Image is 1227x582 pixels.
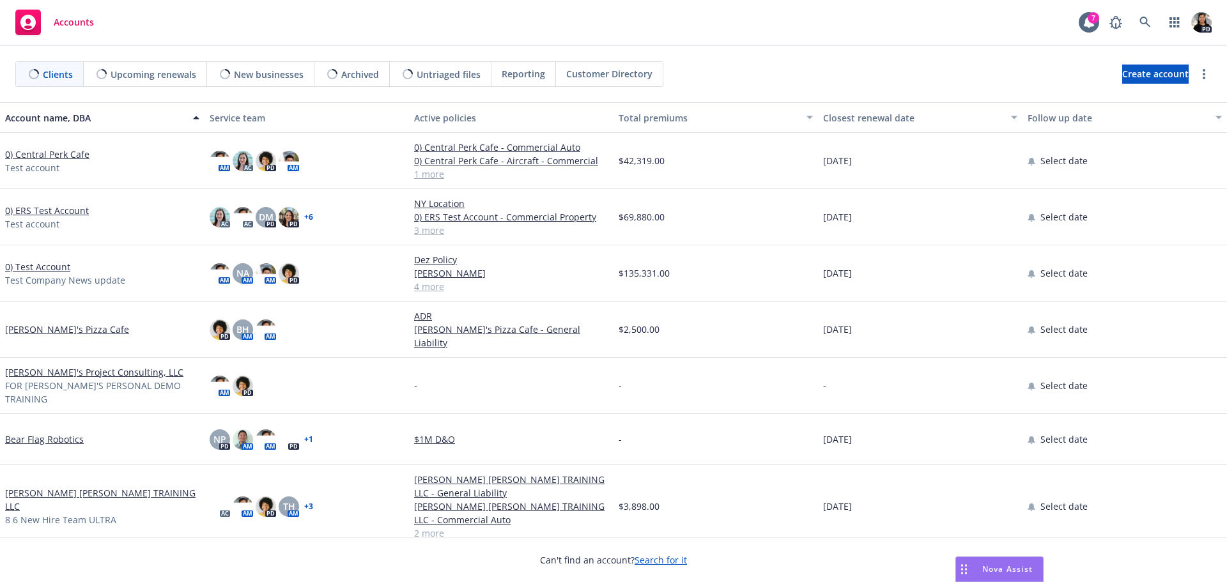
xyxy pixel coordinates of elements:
span: TH [283,500,295,513]
a: Bear Flag Robotics [5,433,84,446]
a: 0) Test Account [5,260,70,273]
img: photo [233,496,253,517]
span: - [414,379,417,392]
a: Report a Bug [1103,10,1129,35]
div: Total premiums [619,111,799,125]
span: [DATE] [823,266,852,280]
a: [PERSON_NAME] [PERSON_NAME] TRAINING LLC - Commercial Auto [414,500,608,526]
span: Select date [1040,210,1088,224]
span: [DATE] [823,323,852,336]
span: $2,500.00 [619,323,660,336]
span: [DATE] [823,210,852,224]
a: [PERSON_NAME]'s Project Consulting, LLC [5,365,183,379]
span: Reporting [502,67,545,80]
span: - [619,433,622,446]
a: [PERSON_NAME] [PERSON_NAME] TRAINING LLC [5,486,199,513]
img: photo [210,376,230,396]
span: NP [213,433,226,446]
span: $135,331.00 [619,266,670,280]
span: Nova Assist [982,563,1033,574]
div: Closest renewal date [823,111,1003,125]
img: photo [256,496,276,517]
span: Create account [1122,62,1189,86]
div: Account name, DBA [5,111,185,125]
span: Test Company News update [5,273,125,287]
span: $3,898.00 [619,500,660,513]
span: NA [236,266,249,280]
span: Can't find an account? [540,553,687,567]
a: [PERSON_NAME] [PERSON_NAME] TRAINING LLC - General Liability [414,473,608,500]
span: Select date [1040,379,1088,392]
span: 8 6 New Hire Team ULTRA [5,513,116,526]
a: 0) ERS Test Account [5,204,89,217]
img: photo [279,429,299,450]
a: + 3 [304,503,313,510]
button: Follow up date [1022,102,1227,133]
a: Search [1132,10,1158,35]
img: photo [233,207,253,227]
span: Accounts [54,17,94,27]
a: 0) Central Perk Cafe - Commercial Auto [414,141,608,154]
div: Service team [210,111,404,125]
a: + 1 [304,436,313,443]
button: Closest renewal date [818,102,1022,133]
span: Upcoming renewals [111,68,196,81]
img: photo [210,151,230,171]
span: FOR [PERSON_NAME]'S PERSONAL DEMO TRAINING [5,379,199,406]
img: photo [256,429,276,450]
span: Select date [1040,266,1088,280]
img: photo [210,207,230,227]
a: Accounts [10,4,99,40]
span: [DATE] [823,433,852,446]
div: Follow up date [1028,111,1208,125]
button: Total premiums [613,102,818,133]
a: 4 more [414,280,608,293]
img: photo [210,496,230,517]
span: - [619,379,622,392]
span: [DATE] [823,154,852,167]
span: - [823,379,826,392]
img: photo [256,151,276,171]
img: photo [1191,12,1212,33]
span: Test account [5,217,59,231]
a: [PERSON_NAME]'s Pizza Cafe - General Liability [414,323,608,349]
span: $42,319.00 [619,154,665,167]
span: DM [259,210,274,224]
img: photo [210,263,230,284]
span: BH [236,323,249,336]
span: [DATE] [823,500,852,513]
span: Untriaged files [417,68,481,81]
img: photo [233,429,253,450]
div: Active policies [414,111,608,125]
a: Create account [1122,65,1189,84]
button: Active policies [409,102,613,133]
span: $69,880.00 [619,210,665,224]
a: Search for it [635,554,687,566]
a: 1 more [414,167,608,181]
img: photo [233,376,253,396]
a: ADR [414,309,608,323]
a: [PERSON_NAME] [414,266,608,280]
a: 0) Central Perk Cafe [5,148,89,161]
a: 0) Central Perk Cafe - Aircraft - Commercial [414,154,608,167]
span: Test account [5,161,59,174]
a: $1M D&O [414,433,608,446]
img: photo [279,151,299,171]
a: 3 more [414,224,608,237]
span: Select date [1040,154,1088,167]
a: Switch app [1162,10,1187,35]
img: photo [233,151,253,171]
a: [PERSON_NAME]'s Pizza Cafe [5,323,129,336]
a: 0) ERS Test Account - Commercial Property [414,210,608,224]
a: NY Location [414,197,608,210]
button: Service team [204,102,409,133]
div: Drag to move [956,557,972,581]
span: Archived [341,68,379,81]
span: Customer Directory [566,67,652,80]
